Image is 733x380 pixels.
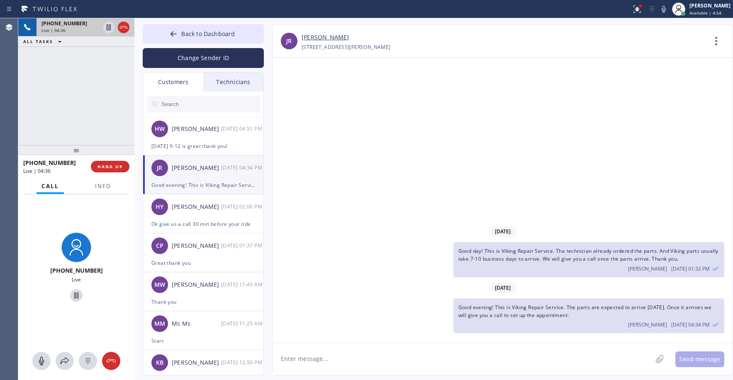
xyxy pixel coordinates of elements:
[32,352,51,370] button: Mute
[172,241,221,251] div: [PERSON_NAME]
[172,319,221,329] div: Ms Ms
[102,352,120,370] button: Hang up
[172,358,221,368] div: [PERSON_NAME]
[97,164,123,169] span: HANG UP
[103,22,114,33] button: Hold Customer
[302,33,349,42] a: [PERSON_NAME]
[23,159,76,167] span: [PHONE_NUMBER]
[90,178,116,194] button: Info
[172,163,221,173] div: [PERSON_NAME]
[489,226,516,237] span: [DATE]
[671,321,710,328] span: [DATE] 04:34 PM
[41,20,87,27] span: [PHONE_NUMBER]
[675,351,724,367] button: Send message
[671,265,710,272] span: [DATE] 01:32 PM
[458,247,718,262] span: Good day! This is Viking Repair Service. The technician already ordered the parts. And Viking par...
[221,202,264,211] div: 08/21/2025 9:06 AM
[79,352,97,370] button: Open dialpad
[143,48,264,68] button: Change Sender ID
[221,163,264,172] div: 08/21/2025 9:34 AM
[23,167,51,174] span: Live | 04:36
[172,280,221,290] div: [PERSON_NAME]
[91,161,129,172] button: HANG UP
[286,36,292,46] span: JR
[302,42,391,52] div: [STREET_ADDRESS][PERSON_NAME]
[689,10,721,16] span: Available | 4:54
[221,319,264,328] div: 08/21/2025 9:25 AM
[41,27,66,33] span: Live | 04:36
[221,358,264,367] div: 08/20/2025 9:50 AM
[118,22,129,33] button: Hang up
[56,352,74,370] button: Open directory
[95,182,111,190] span: Info
[181,30,235,38] span: Back to Dashboard
[658,3,670,15] button: Mute
[203,73,263,92] div: Technicians
[143,24,264,44] button: Back to Dashboard
[154,319,165,329] span: MM
[23,39,53,44] span: ALL TASKS
[155,124,165,134] span: HW
[161,96,260,112] input: Search
[221,280,264,289] div: 08/21/2025 9:43 AM
[70,289,83,302] button: Hold Customer
[628,321,667,328] span: [PERSON_NAME]
[172,124,221,134] div: [PERSON_NAME]
[453,298,724,333] div: 08/21/2025 9:34 AM
[458,304,712,319] span: Good evening! This is Viking Repair Service. The parts are expected to arrive [DATE]. Once it arr...
[50,266,103,274] span: [PHONE_NUMBER]
[453,242,724,277] div: 08/06/2025 9:32 AM
[143,73,203,92] div: Customers
[156,241,163,251] span: CP
[151,258,255,268] div: Great thank you
[156,202,163,212] span: HY
[151,297,255,307] div: Thank you
[18,36,70,46] button: ALL TASKS
[41,182,59,190] span: Call
[151,219,255,229] div: Ok give us a call 30 min before your ride
[151,336,255,346] div: Start
[37,178,64,194] button: Call
[156,358,163,368] span: KB
[628,265,667,272] span: [PERSON_NAME]
[221,124,264,133] div: 08/21/2025 9:51 AM
[154,280,165,290] span: MW
[221,241,264,250] div: 08/21/2025 9:37 AM
[689,2,731,9] div: [PERSON_NAME]
[157,163,162,173] span: JR
[151,180,255,190] div: Good evening! This is Viking Repair Service. The parts are expected to arrive [DATE]. Once it arr...
[151,141,255,151] div: [DATE] 9-12 is great thank you!
[172,202,221,212] div: [PERSON_NAME]
[489,283,516,293] span: [DATE]
[72,276,81,283] span: Live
